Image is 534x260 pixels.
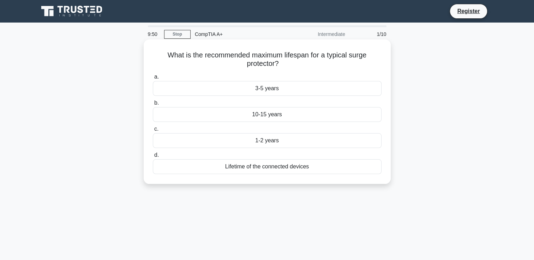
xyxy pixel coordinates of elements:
span: a. [154,74,159,80]
span: c. [154,126,158,132]
div: Intermediate [288,27,349,41]
div: Lifetime of the connected devices [153,159,382,174]
span: b. [154,100,159,106]
h5: What is the recommended maximum lifespan for a typical surge protector? [152,51,382,68]
div: 1-2 years [153,133,382,148]
span: d. [154,152,159,158]
div: 3-5 years [153,81,382,96]
a: Stop [164,30,191,39]
div: 10-15 years [153,107,382,122]
div: 9:50 [144,27,164,41]
div: 1/10 [349,27,391,41]
div: CompTIA A+ [191,27,288,41]
a: Register [453,7,484,16]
